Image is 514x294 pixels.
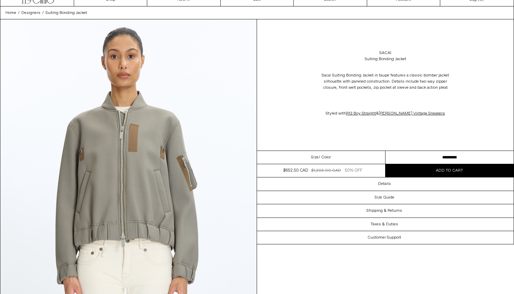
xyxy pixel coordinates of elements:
[319,154,331,160] span: / Color
[385,164,514,177] button: Add to cart
[326,111,445,116] span: Styled with &
[311,154,319,160] span: Size
[283,168,308,174] div: $652.50 CAD
[379,50,391,56] a: Sacai
[46,10,87,16] a: Suiting Bonding Jacket
[379,111,445,116] a: [PERSON_NAME] Vintage Sneakers
[345,168,362,174] div: 50% OFF
[318,69,453,94] p: Sacai Suiting Bonding Jacket in taupe features a classic bomber jacket silhouette with paneled co...
[18,10,20,16] span: /
[21,10,40,16] a: Designers
[375,195,394,200] h3: Size Guide
[367,235,401,240] h3: Customer Support
[346,111,376,116] a: R13 Boy Straight
[366,208,402,213] h3: Shipping & Returns
[5,10,16,16] a: Home
[436,168,463,173] span: Add to cart
[42,10,44,16] span: /
[371,222,398,227] h3: Taxes & Duties
[365,56,406,62] div: Suiting Bonding Jacket
[311,168,341,174] div: $1,305.00 CAD
[378,181,391,186] h3: Details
